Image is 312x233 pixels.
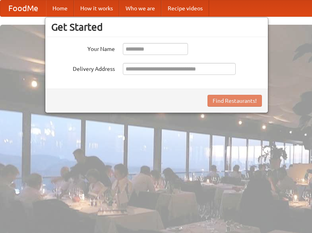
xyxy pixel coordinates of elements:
[46,0,74,16] a: Home
[0,0,46,16] a: FoodMe
[119,0,161,16] a: Who we are
[74,0,119,16] a: How it works
[51,43,115,53] label: Your Name
[161,0,209,16] a: Recipe videos
[51,63,115,73] label: Delivery Address
[51,21,262,33] h3: Get Started
[207,95,262,107] button: Find Restaurants!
